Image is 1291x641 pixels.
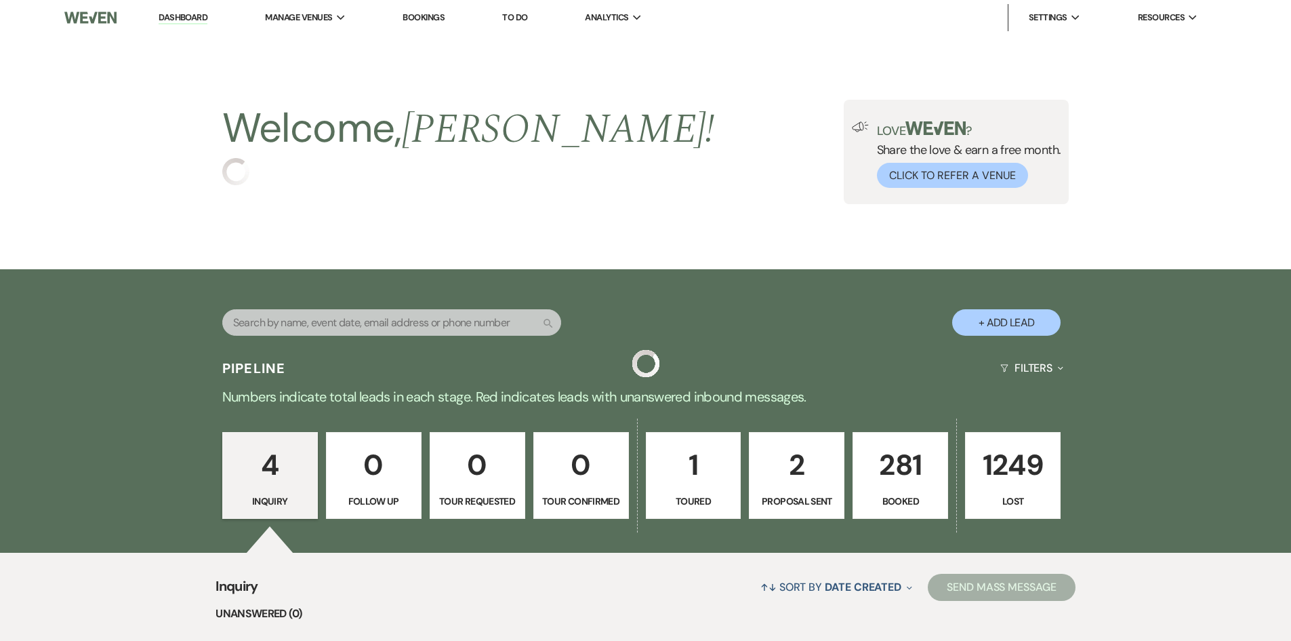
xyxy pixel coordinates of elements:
div: Share the love & earn a free month. [869,121,1061,188]
p: Numbers indicate total leads in each stage. Red indicates leads with unanswered inbound messages. [158,386,1134,408]
p: Love ? [877,121,1061,137]
a: 1Toured [646,432,741,519]
span: Analytics [585,11,628,24]
button: Click to Refer a Venue [877,163,1028,188]
span: Date Created [825,580,901,594]
p: Toured [655,494,733,509]
span: [PERSON_NAME] ! [402,98,715,161]
input: Search by name, event date, email address or phone number [222,309,561,336]
p: Booked [861,494,939,509]
a: Dashboard [159,12,207,24]
li: Unanswered (0) [216,605,1075,623]
a: 1249Lost [965,432,1061,519]
span: Settings [1029,11,1067,24]
a: 0Follow Up [326,432,422,519]
span: Inquiry [216,576,258,605]
button: Send Mass Message [928,574,1075,601]
span: ↑↓ [760,580,777,594]
h2: Welcome, [222,100,715,158]
a: Bookings [403,12,445,23]
p: 1249 [974,442,1052,488]
span: Manage Venues [265,11,332,24]
a: 0Tour Requested [430,432,525,519]
p: 0 [438,442,516,488]
a: 2Proposal Sent [749,432,844,519]
img: loading spinner [632,350,659,377]
img: loading spinner [222,158,249,185]
p: 2 [758,442,836,488]
p: Tour Confirmed [542,494,620,509]
p: Lost [974,494,1052,509]
p: Tour Requested [438,494,516,509]
button: Filters [995,350,1069,386]
span: Resources [1138,11,1185,24]
p: 0 [542,442,620,488]
p: Follow Up [335,494,413,509]
a: 0Tour Confirmed [533,432,629,519]
img: loud-speaker-illustration.svg [852,121,869,132]
p: Inquiry [231,494,309,509]
p: Proposal Sent [758,494,836,509]
p: 281 [861,442,939,488]
a: 281Booked [853,432,948,519]
a: 4Inquiry [222,432,318,519]
h3: Pipeline [222,359,286,378]
p: 0 [335,442,413,488]
button: + Add Lead [952,309,1061,336]
button: Sort By Date Created [755,569,918,605]
p: 4 [231,442,309,488]
img: weven-logo-green.svg [905,121,966,135]
img: Weven Logo [64,3,116,32]
p: 1 [655,442,733,488]
a: To Do [502,12,527,23]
